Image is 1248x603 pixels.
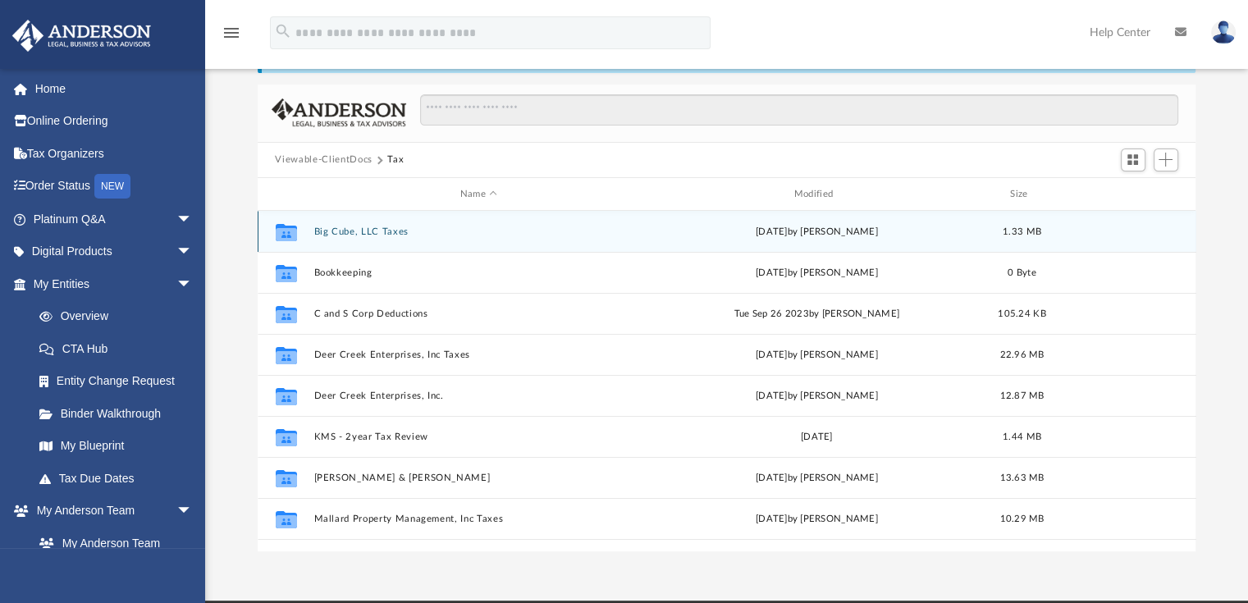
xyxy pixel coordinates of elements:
a: Platinum Q&Aarrow_drop_down [11,203,217,235]
span: 12.87 MB [999,391,1044,400]
i: menu [222,23,241,43]
button: Big Cube, LLC Taxes [313,226,644,237]
span: arrow_drop_down [176,267,209,301]
div: id [264,187,305,202]
div: [DATE] by [PERSON_NAME] [651,471,982,486]
span: arrow_drop_down [176,235,209,269]
a: Entity Change Request [23,365,217,398]
span: 22.96 MB [999,350,1044,359]
div: [DATE] by [PERSON_NAME] [651,266,982,281]
button: KMS - 2year Tax Review [313,432,644,442]
span: 10.29 MB [999,514,1044,523]
div: Size [989,187,1054,202]
div: [DATE] by [PERSON_NAME] [651,225,982,240]
i: search [274,22,292,40]
a: My Anderson Teamarrow_drop_down [11,495,209,528]
button: Tax [387,153,404,167]
img: Anderson Advisors Platinum Portal [7,20,156,52]
span: arrow_drop_down [176,495,209,528]
div: grid [258,211,1196,550]
button: Viewable-ClientDocs [275,153,372,167]
a: Tax Organizers [11,137,217,170]
a: My Entitiesarrow_drop_down [11,267,217,300]
a: Online Ordering [11,105,217,138]
button: Add [1154,148,1178,171]
a: Binder Walkthrough [23,397,217,430]
button: Switch to Grid View [1121,148,1145,171]
button: Deer Creek Enterprises, Inc Taxes [313,349,644,360]
button: Deer Creek Enterprises, Inc. [313,391,644,401]
div: Name [313,187,643,202]
a: Overview [23,300,217,333]
input: Search files and folders [420,94,1177,126]
button: C and S Corp Deductions [313,308,644,319]
span: arrow_drop_down [176,203,209,236]
div: Modified [651,187,981,202]
div: id [1062,187,1177,202]
span: 105.24 KB [998,309,1045,318]
a: Digital Productsarrow_drop_down [11,235,217,268]
div: [DATE] by [PERSON_NAME] [651,389,982,404]
div: NEW [94,174,130,199]
a: My Blueprint [23,430,209,463]
span: 1.33 MB [1003,227,1041,236]
div: [DATE] by [PERSON_NAME] [651,348,982,363]
img: User Pic [1211,21,1236,44]
a: CTA Hub [23,332,217,365]
div: Tue Sep 26 2023 by [PERSON_NAME] [651,307,982,322]
span: 1.44 MB [1003,432,1041,441]
a: My Anderson Team [23,527,201,560]
button: [PERSON_NAME] & [PERSON_NAME] [313,473,644,483]
button: Bookkeeping [313,267,644,278]
a: Order StatusNEW [11,170,217,203]
span: 13.63 MB [999,473,1044,482]
button: Mallard Property Management, Inc Taxes [313,514,644,524]
span: 0 Byte [1008,268,1036,277]
a: menu [222,31,241,43]
div: [DATE] [651,430,982,445]
a: Home [11,72,217,105]
div: [DATE] by [PERSON_NAME] [651,512,982,527]
a: Tax Due Dates [23,462,217,495]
